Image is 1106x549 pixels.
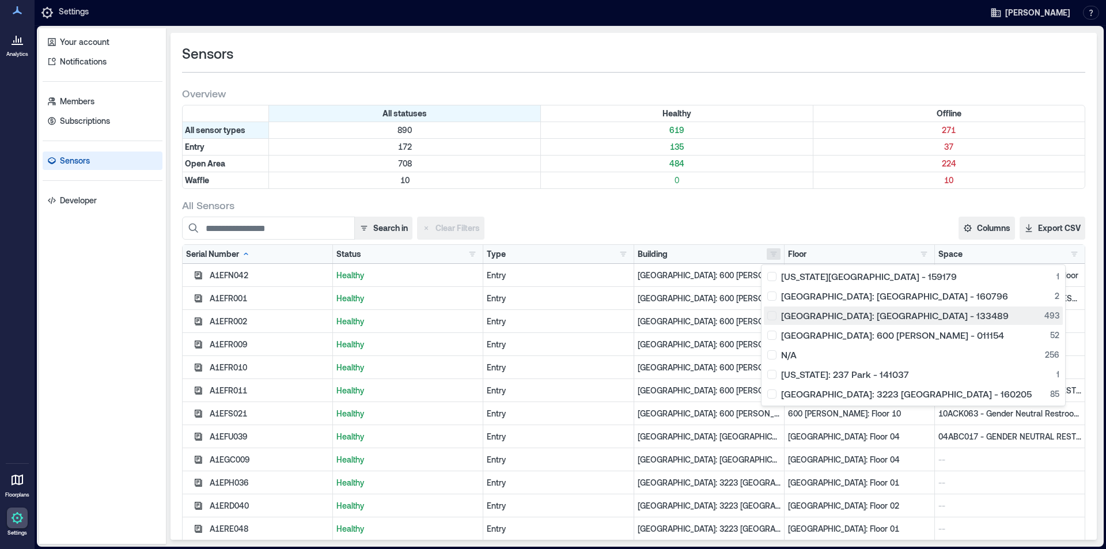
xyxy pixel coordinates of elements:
div: Filter by Type: Waffle & Status: Offline [813,172,1085,188]
div: Filter by Type: Waffle [183,172,269,188]
div: Entry [487,523,630,535]
p: Settings [7,529,27,536]
p: 708 [271,158,538,169]
p: [GEOGRAPHIC_DATA]: 600 [PERSON_NAME] - 011154 [638,362,781,373]
div: Entry [487,431,630,442]
div: Filter by Type: Open Area [183,156,269,172]
p: Settings [59,6,89,20]
p: Healthy [336,339,479,350]
p: 224 [816,158,1082,169]
p: Notifications [60,56,107,67]
a: Floorplans [2,466,33,502]
p: Healthy [336,385,479,396]
p: [GEOGRAPHIC_DATA]: Floor 01 [788,477,931,489]
div: A1EFR010 [210,362,329,373]
p: [GEOGRAPHIC_DATA]: [GEOGRAPHIC_DATA] - 160796 [638,454,781,465]
div: Filter by Type: Open Area & Status: Healthy [541,156,813,172]
div: Entry [487,339,630,350]
p: Subscriptions [60,115,110,127]
div: Entry [487,385,630,396]
div: A1EFU039 [210,431,329,442]
div: Status [336,248,361,260]
a: Sensors [43,152,162,170]
p: Healthy [336,431,479,442]
div: Filter by Type: Open Area & Status: Offline [813,156,1085,172]
div: Filter by Status: Offline [813,105,1085,122]
p: [GEOGRAPHIC_DATA]: 3223 [GEOGRAPHIC_DATA] - 160205 [638,500,781,512]
div: All statuses [269,105,541,122]
div: Serial Number [186,248,251,260]
div: Entry [487,270,630,281]
p: [GEOGRAPHIC_DATA]: Floor 01 [788,523,931,535]
a: Notifications [43,52,162,71]
p: [GEOGRAPHIC_DATA]: 3223 [GEOGRAPHIC_DATA] - 160205 [638,523,781,535]
p: 10 [271,175,538,186]
div: Entry [487,293,630,304]
div: A1EFR002 [210,316,329,327]
p: [GEOGRAPHIC_DATA]: 600 [PERSON_NAME] - 011154 [638,293,781,304]
p: -- [938,477,1081,489]
p: Healthy [336,477,479,489]
div: A1EFR009 [210,339,329,350]
p: 890 [271,124,538,136]
p: 619 [543,124,810,136]
a: Settings [3,504,31,540]
p: 484 [543,158,810,169]
button: Export CSV [1020,217,1085,240]
p: 04ABC017 - GENDER NEUTRAL RESTROOM [938,431,1081,442]
p: [GEOGRAPHIC_DATA]: 600 [PERSON_NAME] - 011154 [638,408,781,419]
p: Healthy [336,362,479,373]
div: A1EGC009 [210,454,329,465]
p: [GEOGRAPHIC_DATA]: 3223 [GEOGRAPHIC_DATA] - 160205 [638,477,781,489]
div: Filter by Type: Entry [183,139,269,155]
span: [PERSON_NAME] [1005,7,1070,18]
p: -- [938,523,1081,535]
p: Developer [60,195,97,206]
div: Entry [487,500,630,512]
span: Sensors [182,44,233,63]
p: Your account [60,36,109,48]
a: Your account [43,33,162,51]
div: Type [487,248,506,260]
div: All sensor types [183,122,269,138]
a: Developer [43,191,162,210]
p: Sensors [60,155,90,166]
p: Healthy [336,408,479,419]
p: [GEOGRAPHIC_DATA]: [GEOGRAPHIC_DATA] - 160796 [638,431,781,442]
p: [GEOGRAPHIC_DATA]: 600 [PERSON_NAME] - 011154 [638,339,781,350]
button: Search in [354,217,412,240]
p: [GEOGRAPHIC_DATA]: 600 [PERSON_NAME] - 011154 [638,316,781,327]
p: 172 [271,141,538,153]
p: Healthy [336,454,479,465]
button: [PERSON_NAME] [987,3,1074,22]
p: [GEOGRAPHIC_DATA]: Floor 02 [788,500,931,512]
div: A1EPH036 [210,477,329,489]
div: Space [938,248,963,260]
p: 37 [816,141,1082,153]
div: Floor [788,248,806,260]
div: Entry [487,316,630,327]
div: Building [638,248,668,260]
p: [GEOGRAPHIC_DATA]: 600 [PERSON_NAME] - 011154 [638,385,781,396]
p: -- [938,500,1081,512]
a: Members [43,92,162,111]
p: [GEOGRAPHIC_DATA]: Floor 04 [788,431,931,442]
div: Entry [487,454,630,465]
p: Healthy [336,293,479,304]
div: A1EFR001 [210,293,329,304]
p: 600 [PERSON_NAME]: Floor 10 [788,408,931,419]
button: Clear Filters [417,217,484,240]
p: Healthy [336,270,479,281]
div: Filter by Status: Healthy [541,105,813,122]
div: Filter by Type: Entry & Status: Healthy [541,139,813,155]
p: [GEOGRAPHIC_DATA]: 600 [PERSON_NAME] - 011154 [638,270,781,281]
div: A1EFS021 [210,408,329,419]
div: A1EFR011 [210,385,329,396]
p: -- [938,454,1081,465]
p: Members [60,96,94,107]
span: All Sensors [182,198,234,212]
p: 10 [816,175,1082,186]
p: Healthy [336,316,479,327]
div: Filter by Type: Entry & Status: Offline [813,139,1085,155]
div: Entry [487,408,630,419]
